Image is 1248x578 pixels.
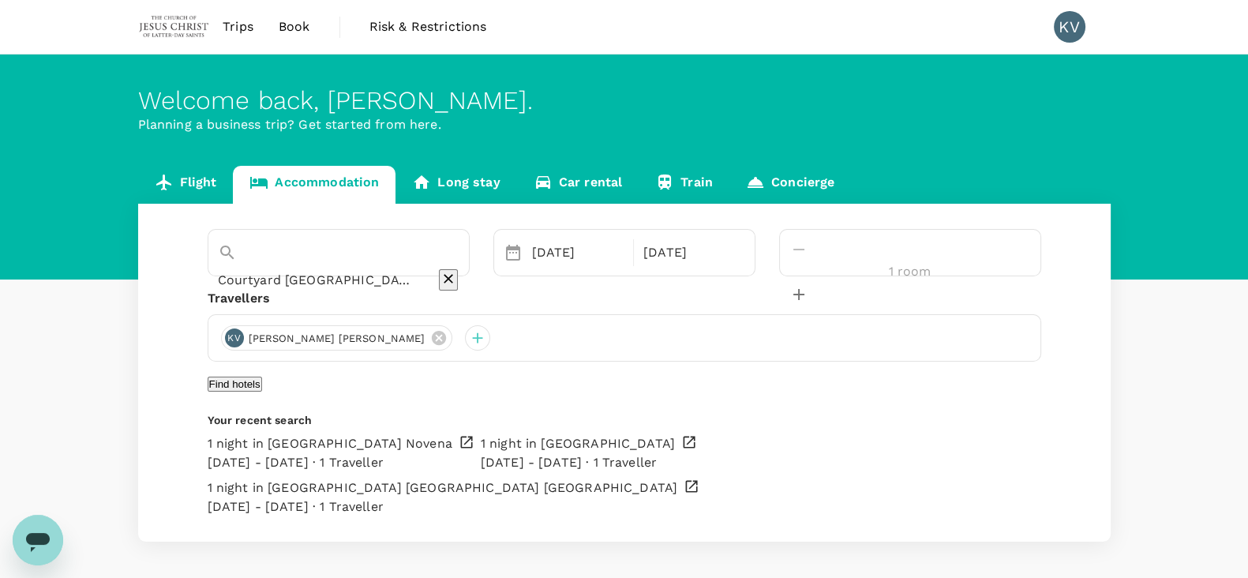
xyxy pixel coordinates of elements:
div: [DATE] - [DATE] · 1 Traveller [481,453,675,472]
button: Clear [439,269,458,291]
input: Add rooms [789,259,1031,284]
div: KV [225,328,244,347]
a: Car rental [517,166,639,204]
div: 1 night in [GEOGRAPHIC_DATA] Novena [208,434,452,453]
a: Long stay [395,166,516,204]
div: Welcome back , [PERSON_NAME] . [138,86,1111,115]
span: Risk & Restrictions [369,17,487,36]
a: Flight [138,166,234,204]
a: Concierge [729,166,851,204]
span: Book [279,17,310,36]
div: 1 night in [GEOGRAPHIC_DATA] [481,434,675,453]
div: KV [1054,11,1085,43]
p: Your recent search [208,412,1041,428]
button: Open [458,282,461,285]
div: [DATE] - [DATE] · 1 Traveller [208,497,678,516]
div: Travellers [208,289,1041,308]
div: [DATE] [637,237,742,268]
iframe: Button to launch messaging window [13,515,63,565]
p: Planning a business trip? Get started from here. [138,115,1111,134]
div: KV[PERSON_NAME] [PERSON_NAME] [221,325,452,351]
a: Train [639,166,729,204]
span: [PERSON_NAME] [PERSON_NAME] [239,331,435,347]
a: Accommodation [233,166,395,204]
img: The Malaysian Church of Jesus Christ of Latter-day Saints [138,9,211,44]
div: 1 night in [GEOGRAPHIC_DATA] [GEOGRAPHIC_DATA] [GEOGRAPHIC_DATA] [208,479,678,497]
button: decrease [789,285,808,304]
div: [DATE] [526,237,631,268]
span: Trips [223,17,253,36]
div: [DATE] - [DATE] · 1 Traveller [208,453,452,472]
button: Find hotels [208,377,262,392]
input: Search cities, hotels, work locations [218,268,415,292]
